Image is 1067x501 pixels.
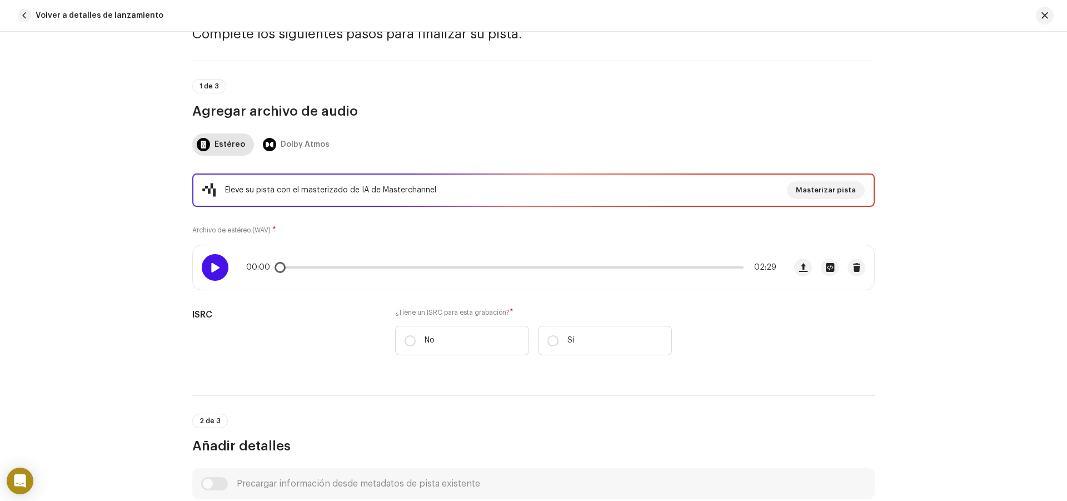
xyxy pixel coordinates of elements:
[281,133,330,156] div: Dolby Atmos
[748,263,776,272] span: 02:29
[200,83,219,90] span: 1 de 3
[192,102,875,120] h3: Agregar archivo de audio
[192,227,271,234] small: Archivo de estéreo (WAV)
[567,335,574,346] p: Sí
[225,183,436,197] div: Eleve su pista con el masterizado de IA de Masterchannel
[200,418,221,424] span: 2 de 3
[395,308,672,317] label: ¿Tiene un ISRC para esta grabación?
[246,263,275,272] span: 00:00
[787,181,865,199] button: Masterizar pista
[192,25,875,43] h3: Complete los siguientes pasos para finalizar su pista.
[192,437,875,455] h3: Añadir detalles
[425,335,435,346] p: No
[192,308,377,321] h5: ISRC
[215,133,245,156] div: Estéreo
[7,468,33,494] div: Open Intercom Messenger
[796,179,856,201] span: Masterizar pista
